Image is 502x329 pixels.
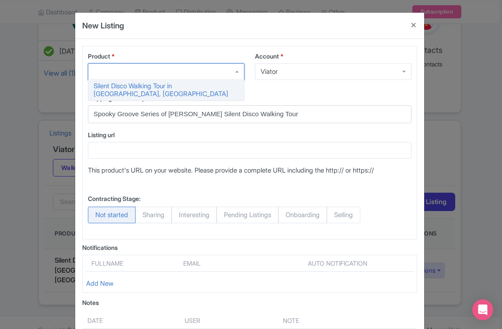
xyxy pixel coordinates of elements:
[82,312,179,329] th: Date
[88,207,136,223] span: Not started
[88,194,141,203] label: Contracting Stage:
[88,52,110,60] span: Product
[88,94,411,103] label: Mapping to reseller platform
[171,207,217,223] span: Interesting
[88,166,411,176] p: This product's URL on your website. Please provide a complete URL including the http:// or https://
[86,279,114,287] a: Add New
[278,207,327,223] span: Onboarding
[94,109,395,119] input: Select a product to map
[261,259,413,272] th: Auto notification
[82,298,417,307] div: Notes
[472,299,493,320] div: Open Intercom Messenger
[327,207,360,223] span: Selling
[135,207,172,223] span: Sharing
[82,20,124,31] h4: New Listing
[278,312,378,329] th: Note
[86,259,178,272] th: Fullname
[82,243,417,252] div: Notifications
[88,131,115,139] span: Listing url
[255,52,279,60] span: Account
[403,13,424,38] button: Close
[178,259,239,272] th: Email
[179,312,278,329] th: User
[216,207,279,223] span: Pending Listings
[88,80,244,100] div: Silent Disco Walking Tour in [GEOGRAPHIC_DATA], [GEOGRAPHIC_DATA]
[261,68,278,76] div: Viator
